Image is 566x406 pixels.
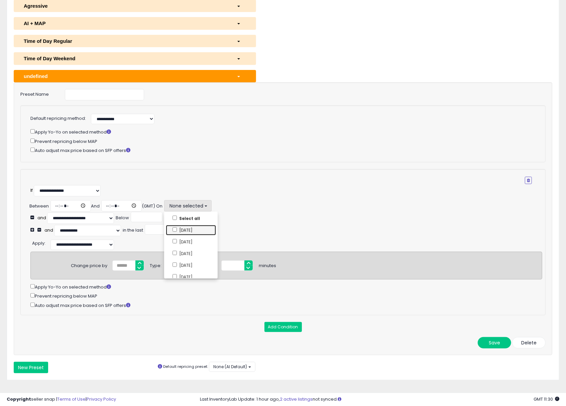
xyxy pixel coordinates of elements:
div: Time of Day Weekend [19,55,232,62]
input: [DATE] [173,274,177,278]
div: minutes [259,260,276,269]
button: Add Condition [264,322,302,332]
button: undefined [14,70,256,82]
small: Default repricing preset: [163,364,208,370]
button: Delete [512,337,546,348]
input: [DATE] [173,251,177,255]
div: Time of Day Regular [19,37,232,45]
div: Prevent repricing below MAP [30,137,532,145]
div: Auto adjust max price based on SFP offers [30,301,542,309]
div: undefined [19,73,232,80]
div: Agressive [19,2,232,9]
button: AI + MAP [14,17,256,29]
i: Remove Condition [527,178,530,182]
label: [DATE] [166,260,216,270]
button: None (AI Default) [209,362,255,372]
label: Select all [166,213,216,224]
button: None selected [164,200,212,212]
button: Time of Day Weekend [14,52,256,65]
a: Privacy Policy [87,396,116,402]
div: : [32,238,45,247]
button: New Preset [14,362,48,373]
div: seller snap | | [7,396,116,403]
div: Between [29,203,49,210]
input: [DATE] [173,239,177,243]
span: None selected [168,202,203,209]
label: [DATE] [166,237,216,247]
input: [DATE] [173,227,177,232]
input: Select all [173,216,177,220]
label: [DATE] [166,272,216,282]
div: in the last [123,227,143,234]
label: Default repricing method: [30,115,86,122]
div: (GMT) On [142,203,162,210]
div: Change price by [71,260,107,269]
div: Type: [150,260,161,269]
label: [DATE] [166,248,216,259]
div: Last InventoryLab Update: 1 hour ago, not synced. [200,396,559,403]
input: [DATE] [173,262,177,267]
span: 2025-09-9 11:30 GMT [534,396,559,402]
div: Auto adjust max price based on SFP offers [30,146,532,154]
div: AI + MAP [19,20,232,27]
span: Apply [32,240,44,246]
div: Below [116,215,129,221]
span: None (AI Default) [213,364,247,370]
div: Apply Yo-Yo on selected method [30,128,532,136]
a: Terms of Use [57,396,86,402]
div: Apply Yo-Yo on selected method [30,283,542,291]
button: Time of Day Regular [14,35,256,47]
button: Save [478,337,511,348]
a: 2 active listings [280,396,313,402]
label: Preset Name [15,89,60,98]
div: And [91,203,100,210]
strong: Copyright [7,396,31,402]
i: Click here to read more about un-synced listings. [338,397,342,401]
label: [DATE] [166,225,216,235]
div: Prevent repricing below MAP [30,292,542,300]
